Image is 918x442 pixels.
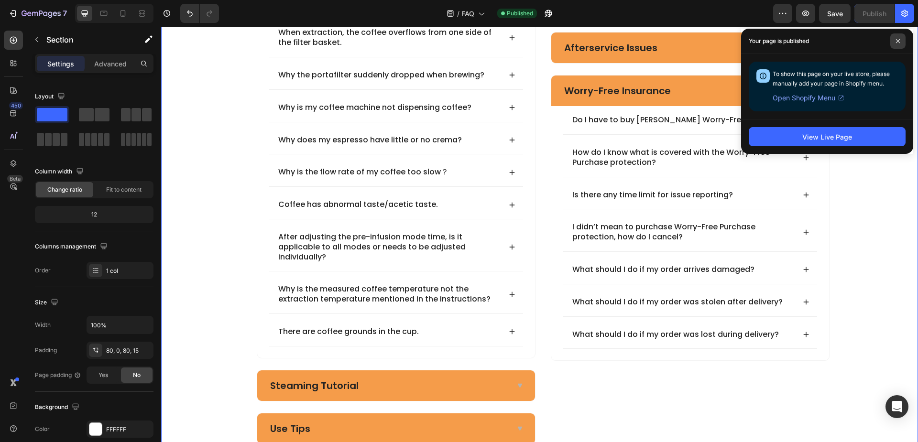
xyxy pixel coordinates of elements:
p: I didn’t mean to purchase Worry-Free Purchase protection, how do I cancel? [411,195,633,216]
div: Columns management [35,240,109,253]
button: View Live Page [749,127,906,146]
div: Size [35,296,60,309]
div: FFFFFF [106,425,151,434]
p: What should I do if my order was stolen after delivery? [411,270,622,280]
p: What should I do if my order was lost during delivery? [411,303,618,313]
span: To show this page on your live store, please manually add your page in Shopify menu. [773,70,890,87]
div: 1 col [106,267,151,275]
div: Beta [7,175,23,183]
span: FAQ [461,9,474,19]
div: Rich Text Editor. Editing area: main [410,162,573,175]
input: Auto [87,316,153,334]
div: Rich Text Editor. Editing area: main [410,119,634,142]
p: What should I do if my order arrives damaged? [411,238,593,248]
div: Page padding [35,371,81,379]
button: Save [819,4,851,23]
span: Open Shopify Menu [773,92,835,104]
div: Open Intercom Messenger [885,395,908,418]
div: Publish [863,9,886,19]
div: Rich Text Editor. Editing area: main [410,269,623,282]
iframe: Design area [161,27,918,442]
button: 7 [4,4,71,23]
span: Fit to content [106,185,142,194]
p: Advanced [94,59,127,69]
p: Do I have to buy [PERSON_NAME] Worry-Free Purchase? [411,88,627,98]
p: 7 [63,8,67,19]
div: Padding [35,346,57,355]
span: Published [507,9,533,18]
span: Yes [98,371,108,379]
span: Save [827,10,843,18]
p: Is there any time limit for issue reporting? [411,163,572,173]
p: Settings [47,59,74,69]
div: View Live Page [802,132,852,142]
p: How do I know what is covered with the Worry-Free Purchase protection? [411,121,633,141]
div: Width [35,321,51,329]
div: 12 [37,208,152,221]
div: Color [35,425,50,433]
div: Order [35,266,51,275]
p: Worry-Free Insurance [403,58,510,70]
p: Section [46,34,125,45]
div: 450 [9,102,23,109]
p: Your page is published [749,36,809,46]
div: Rich Text Editor. Editing area: main [410,87,628,100]
div: Rich Text Editor. Editing area: main [410,194,634,217]
div: Rich Text Editor. Editing area: main [410,302,619,314]
button: Publish [854,4,895,23]
div: Column width [35,165,86,178]
div: Undo/Redo [180,4,219,23]
span: Change ratio [47,185,82,194]
div: Background [35,401,81,414]
span: No [133,371,141,379]
div: 80, 0, 80, 15 [106,346,151,355]
span: / [457,9,459,19]
div: Layout [35,90,67,103]
div: Rich Text Editor. Editing area: main [410,237,595,249]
